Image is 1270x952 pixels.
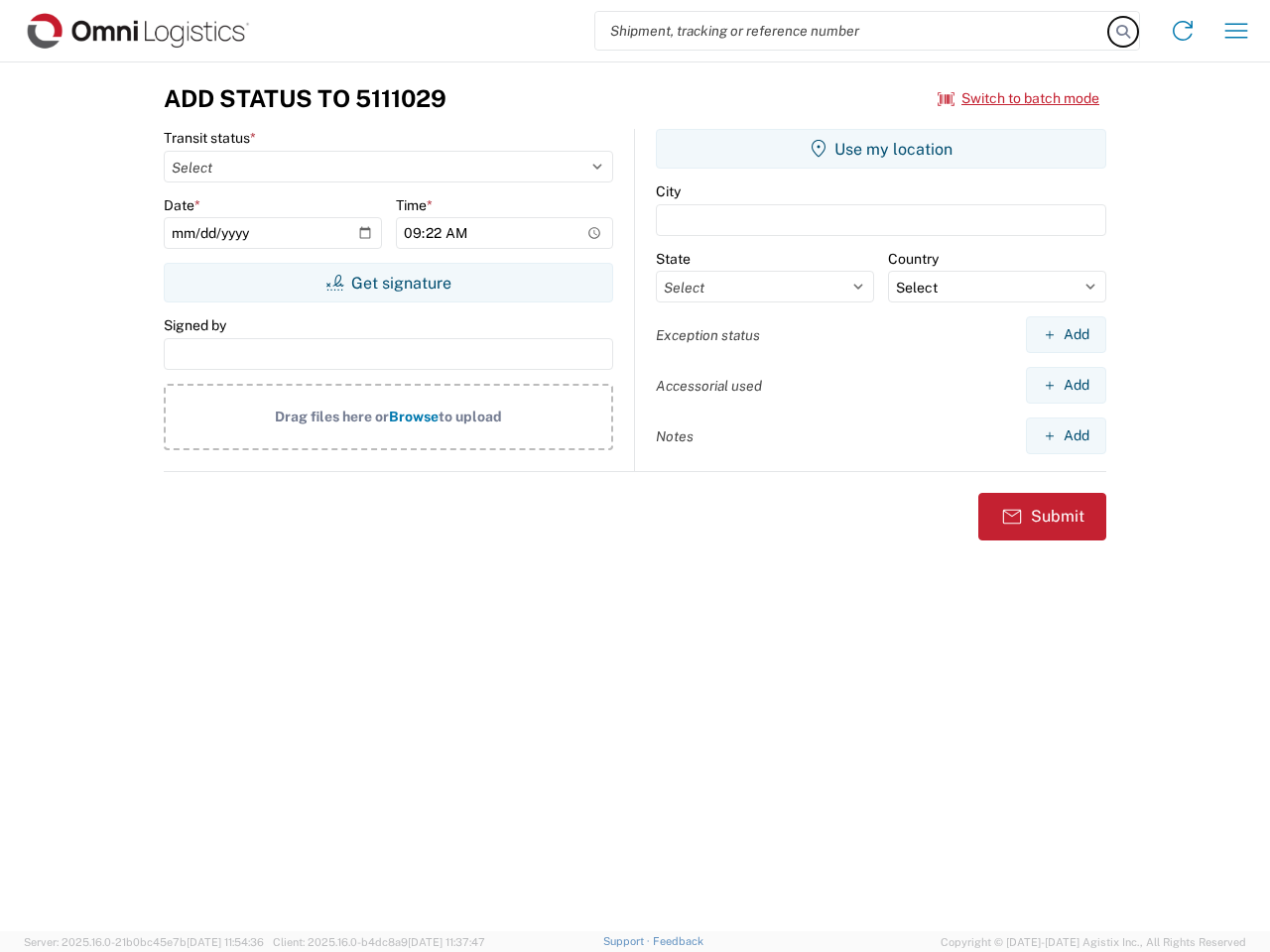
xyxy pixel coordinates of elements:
[24,936,264,948] span: Server: 2025.16.0-21b0bc45e7b
[273,936,485,948] span: Client: 2025.16.0-b4dc8a9
[656,427,694,445] label: Notes
[1026,367,1106,404] button: Add
[938,82,1099,115] button: Switch to batch mode
[888,250,939,268] label: Country
[275,409,389,424] span: Drag files here or
[164,84,446,113] h3: Add Status to 5111029
[396,196,433,214] label: Time
[978,493,1106,540] button: Submit
[439,409,502,424] span: to upload
[408,936,485,948] span: [DATE] 11:37:47
[656,129,1106,169] button: Use my location
[164,316,226,334] label: Signed by
[164,129,256,147] label: Transit status
[653,935,703,947] a: Feedback
[595,12,1109,50] input: Shipment, tracking or reference number
[656,326,760,344] label: Exception status
[941,933,1246,951] span: Copyright © [DATE]-[DATE] Agistix Inc., All Rights Reserved
[187,936,264,948] span: [DATE] 11:54:36
[389,409,439,424] span: Browse
[164,263,613,302] button: Get signature
[656,250,691,268] label: State
[656,377,762,395] label: Accessorial used
[1026,417,1106,454] button: Add
[1026,316,1106,353] button: Add
[656,182,681,200] label: City
[164,196,200,214] label: Date
[603,935,653,947] a: Support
